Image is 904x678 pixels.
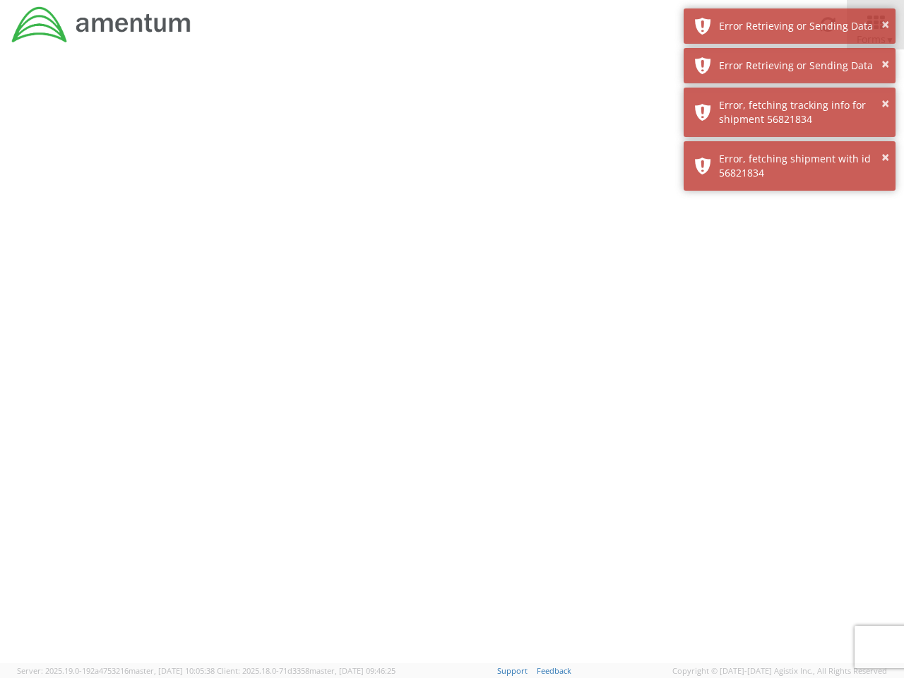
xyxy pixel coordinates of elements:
a: Feedback [537,665,571,676]
div: Error Retrieving or Sending Data [719,59,885,73]
span: Server: 2025.19.0-192a4753216 [17,665,215,676]
span: Client: 2025.18.0-71d3358 [217,665,395,676]
img: dyn-intl-logo-049831509241104b2a82.png [11,5,193,44]
button: × [881,15,889,35]
button: × [881,148,889,168]
button: × [881,94,889,114]
div: Error Retrieving or Sending Data [719,19,885,33]
button: × [881,54,889,75]
span: Copyright © [DATE]-[DATE] Agistix Inc., All Rights Reserved [672,665,887,677]
span: master, [DATE] 10:05:38 [129,665,215,676]
a: Support [497,665,528,676]
span: master, [DATE] 09:46:25 [309,665,395,676]
div: Error, fetching tracking info for shipment 56821834 [719,98,885,126]
div: Error, fetching shipment with id 56821834 [719,152,885,180]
